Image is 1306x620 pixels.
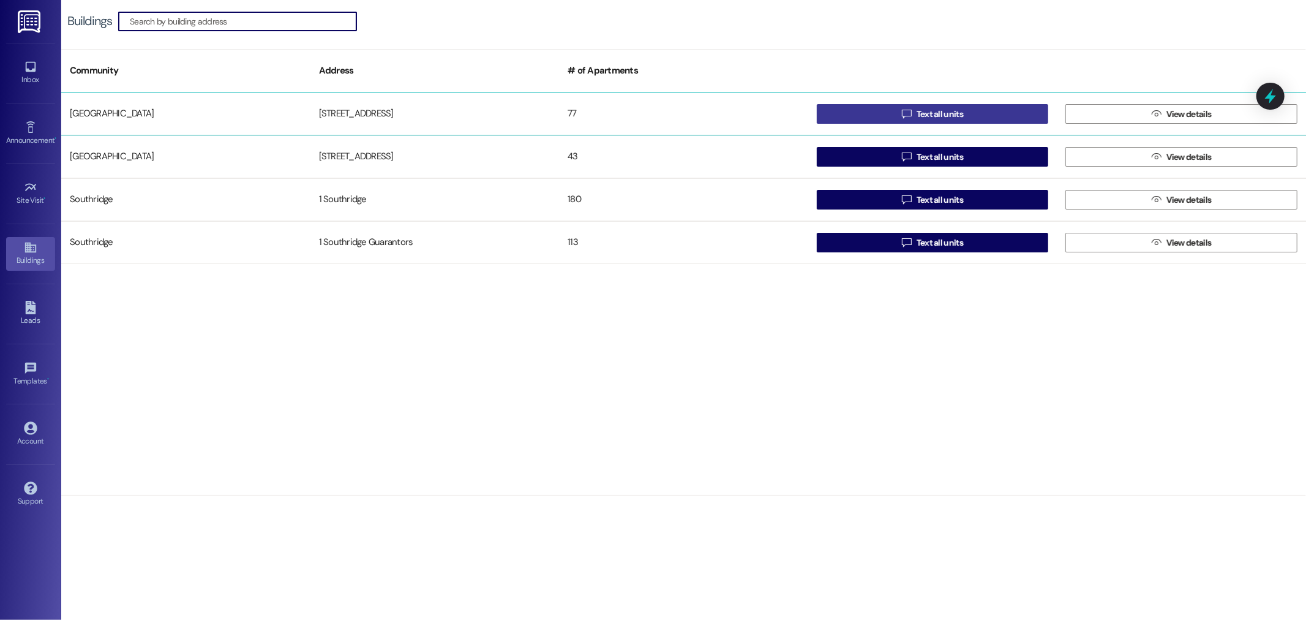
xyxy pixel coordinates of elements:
a: Templates • [6,358,55,391]
i:  [902,195,911,205]
a: Inbox [6,56,55,89]
i:  [902,238,911,248]
a: Account [6,418,55,451]
span: View details [1166,151,1212,164]
span: Text all units [917,108,963,121]
div: Buildings [67,15,112,28]
i:  [1152,109,1161,119]
a: Support [6,478,55,511]
i:  [1152,195,1161,205]
div: Address [310,56,560,86]
button: Text all units [817,104,1049,124]
button: View details [1065,147,1297,167]
i:  [902,109,911,119]
button: View details [1065,233,1297,252]
div: [STREET_ADDRESS] [310,102,560,126]
button: View details [1065,104,1297,124]
i:  [902,152,911,162]
div: [STREET_ADDRESS] [310,145,560,169]
span: View details [1166,194,1212,206]
span: Text all units [917,151,963,164]
i:  [1152,152,1161,162]
div: 113 [559,230,808,255]
div: # of Apartments [559,56,808,86]
a: Site Visit • [6,177,55,210]
button: Text all units [817,233,1049,252]
span: View details [1166,236,1212,249]
div: [GEOGRAPHIC_DATA] [61,102,310,126]
div: 43 [559,145,808,169]
div: [GEOGRAPHIC_DATA] [61,145,310,169]
input: Search by building address [130,13,356,30]
a: Leads [6,297,55,330]
div: 77 [559,102,808,126]
div: Community [61,56,310,86]
span: • [44,194,46,203]
span: View details [1166,108,1212,121]
span: • [54,134,56,143]
div: 1 Southridge [310,187,560,212]
div: Southridge [61,187,310,212]
img: ResiDesk Logo [18,10,43,33]
i:  [1152,238,1161,248]
button: View details [1065,190,1297,210]
button: Text all units [817,190,1049,210]
a: Buildings [6,237,55,270]
div: 180 [559,187,808,212]
span: Text all units [917,236,963,249]
button: Text all units [817,147,1049,167]
span: • [47,375,49,384]
div: Southridge [61,230,310,255]
span: Text all units [917,194,963,206]
div: 1 Southridge Guarantors [310,230,560,255]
